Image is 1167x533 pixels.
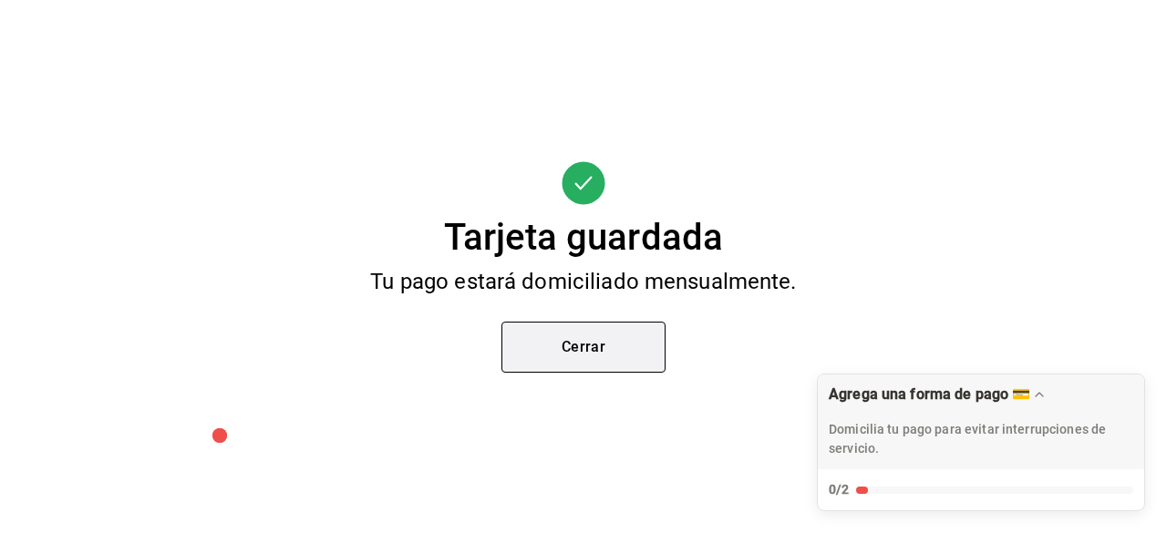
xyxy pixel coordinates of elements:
[818,374,1144,510] button: Expand Checklist
[359,271,809,292] div: Tu pago estará domiciliado mensualmente.
[829,385,1030,403] div: Agrega una forma de pago 💳
[501,322,666,373] button: Cerrar
[829,480,849,499] div: 0/2
[817,374,1145,511] div: Agrega una forma de pago 💳
[818,374,1144,469] div: Drag to move checklist
[444,220,723,256] div: Tarjeta guardada
[829,420,1133,458] p: Domicilia tu pago para evitar interrupciones de servicio.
